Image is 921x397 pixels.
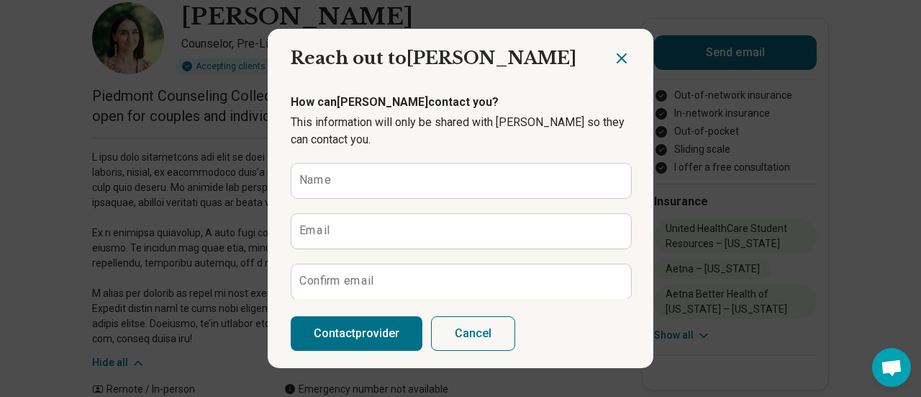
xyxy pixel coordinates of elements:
[299,275,373,287] label: Confirm email
[291,114,630,148] p: This information will only be shared with [PERSON_NAME] so they can contact you.
[291,94,630,111] p: How can [PERSON_NAME] contact you?
[291,316,422,351] button: Contactprovider
[299,225,330,236] label: Email
[613,50,630,67] button: Close dialog
[291,48,576,68] span: Reach out to [PERSON_NAME]
[431,316,515,351] button: Cancel
[299,174,331,186] label: Name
